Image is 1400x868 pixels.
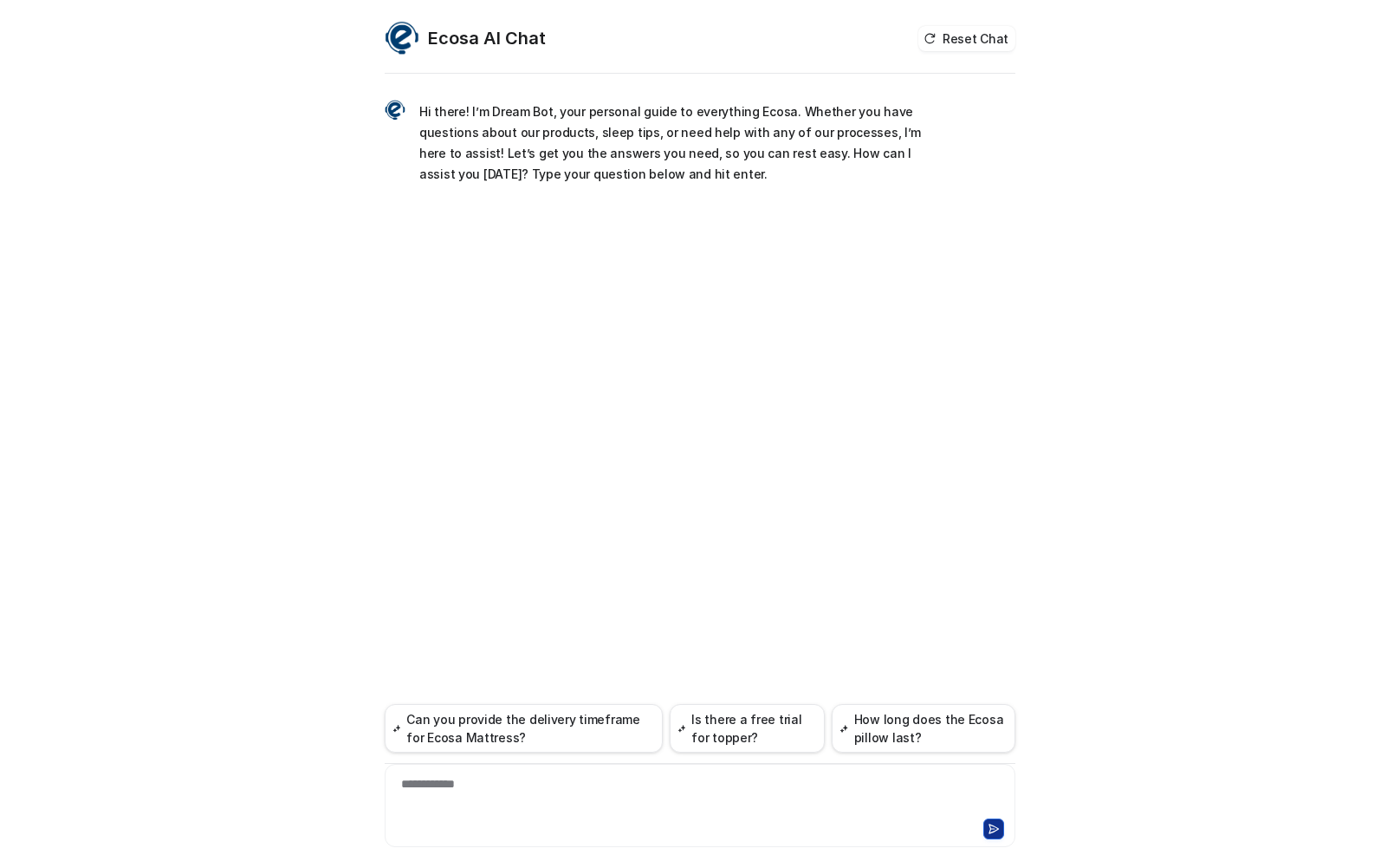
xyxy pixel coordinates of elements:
[385,21,419,55] img: Widget
[428,26,546,50] h2: Ecosa AI Chat
[385,704,663,753] button: Can you provide the delivery timeframe for Ecosa Mattress?
[419,101,926,185] p: Hi there! I’m Dream Bot, your personal guide to everything Ecosa. Whether you have questions abou...
[670,704,825,753] button: Is there a free trial for topper?
[832,704,1015,753] button: How long does the Ecosa pillow last?
[918,26,1015,51] button: Reset Chat
[385,100,405,121] img: Widget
